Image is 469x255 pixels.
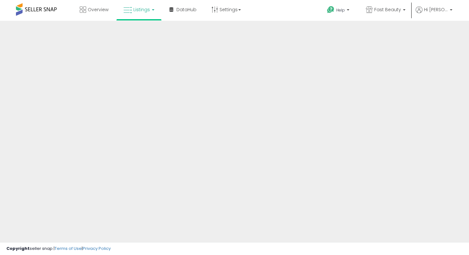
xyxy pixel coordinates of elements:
span: Help [336,7,345,13]
a: Help [322,1,356,21]
span: Listings [133,6,150,13]
span: Hi [PERSON_NAME] [424,6,448,13]
a: Privacy Policy [83,245,111,251]
span: Overview [88,6,108,13]
div: seller snap | | [6,246,111,252]
span: DataHub [176,6,197,13]
i: Get Help [327,6,335,14]
strong: Copyright [6,245,30,251]
a: Terms of Use [55,245,82,251]
span: Fast Beauty [374,6,401,13]
a: Hi [PERSON_NAME] [416,6,452,21]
